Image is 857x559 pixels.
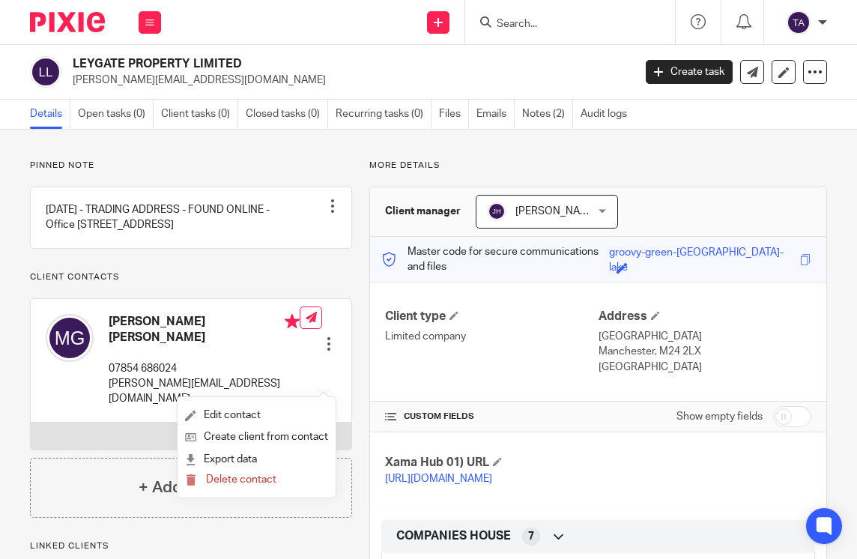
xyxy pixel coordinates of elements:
a: Recurring tasks (0) [336,100,431,129]
p: Pinned note [30,160,352,172]
span: [PERSON_NAME] [515,206,598,217]
a: Create task [646,60,733,84]
span: Delete contact [206,474,276,485]
a: Open tasks (0) [78,100,154,129]
a: [URL][DOMAIN_NAME] [385,474,492,484]
span: COMPANIES HOUSE [396,528,511,544]
a: Edit contact [185,405,328,426]
p: Linked clients [30,540,352,552]
a: Emails [476,100,515,129]
h2: LEYGATE PROPERTY LIMITED [73,56,513,72]
a: Create client from contact [185,426,328,448]
p: [GEOGRAPHIC_DATA] [599,360,811,375]
img: svg%3E [46,314,94,362]
a: Files [439,100,469,129]
a: Client tasks (0) [161,100,238,129]
h4: Address [599,309,811,324]
a: Export data [185,449,328,471]
h4: + Add contact [139,476,243,499]
p: Manchester, M24 2LX [599,344,811,359]
a: Details [30,100,70,129]
p: More details [369,160,827,172]
img: svg%3E [488,202,506,220]
img: Pixie [30,12,105,32]
input: Search [495,18,630,31]
h4: [PERSON_NAME] [PERSON_NAME] [109,314,300,346]
i: Primary [285,314,300,329]
a: Closed tasks (0) [246,100,328,129]
img: svg%3E [787,10,811,34]
h4: Xama Hub 01) URL [385,455,598,471]
span: 7 [528,529,534,544]
button: Delete contact [185,471,276,490]
p: Master code for secure communications and files [381,244,609,275]
h3: Client manager [385,204,461,219]
p: 07854 686024 [109,361,300,376]
label: Show empty fields [676,409,763,424]
p: [PERSON_NAME][EMAIL_ADDRESS][DOMAIN_NAME] [109,376,300,407]
p: [PERSON_NAME][EMAIL_ADDRESS][DOMAIN_NAME] [73,73,623,88]
a: Audit logs [581,100,635,129]
h4: CUSTOM FIELDS [385,411,598,423]
p: Limited company [385,329,598,344]
h4: Client type [385,309,598,324]
p: [GEOGRAPHIC_DATA] [599,329,811,344]
a: Notes (2) [522,100,573,129]
img: svg%3E [30,56,61,88]
p: Client contacts [30,271,352,283]
div: groovy-green-[GEOGRAPHIC_DATA]-lake [609,245,796,262]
